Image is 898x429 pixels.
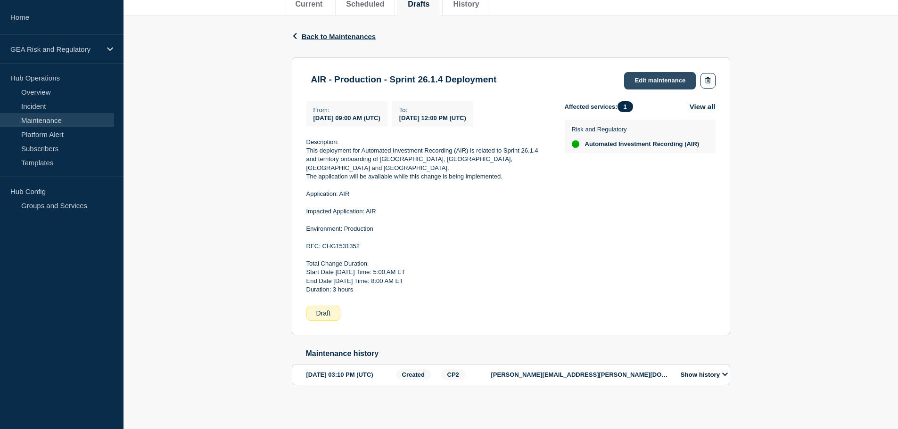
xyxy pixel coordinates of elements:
[396,369,431,380] span: Created
[306,172,550,181] p: The application will be available while this change is being implemented.
[306,242,550,251] p: RFC: CHG1531352
[306,146,550,172] p: This deployment for Automated Investment Recording (AIR) is related to Sprint 26.1.4 and territor...
[306,190,550,198] p: Application: AIR
[306,207,550,216] p: Impacted Application: AIR
[313,114,380,121] span: [DATE] 09:00 AM (UTC)
[624,72,696,89] a: Edit maintenance
[441,369,465,380] span: CP2
[306,259,550,268] p: Total Change Duration:
[618,101,633,112] span: 1
[306,349,730,358] h2: Maintenance history
[572,140,579,148] div: up
[306,285,550,294] p: Duration: 3 hours
[306,369,393,380] div: [DATE] 03:10 PM (UTC)
[306,306,340,321] div: Draft
[678,371,731,379] button: Show history
[572,126,700,133] p: Risk and Regulatory
[565,101,638,112] span: Affected services:
[306,277,550,285] p: End Date [DATE] Time: 8:00 AM ET
[491,371,670,378] p: [PERSON_NAME][EMAIL_ADDRESS][PERSON_NAME][DOMAIN_NAME]
[306,268,550,276] p: Start Date [DATE] Time: 5:00 AM ET
[306,138,550,146] p: Description:
[292,32,376,40] button: Back to Maintenances
[10,45,101,53] p: GEA Risk and Regulatory
[306,225,550,233] p: Environment: Production
[399,106,466,113] p: To :
[399,114,466,121] span: [DATE] 12:00 PM (UTC)
[311,74,497,85] h3: AIR - Production - Sprint 26.1.4 Deployment
[313,106,380,113] p: From :
[690,101,716,112] button: View all
[302,32,376,40] span: Back to Maintenances
[585,140,700,148] span: Automated Investment Recording (AIR)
